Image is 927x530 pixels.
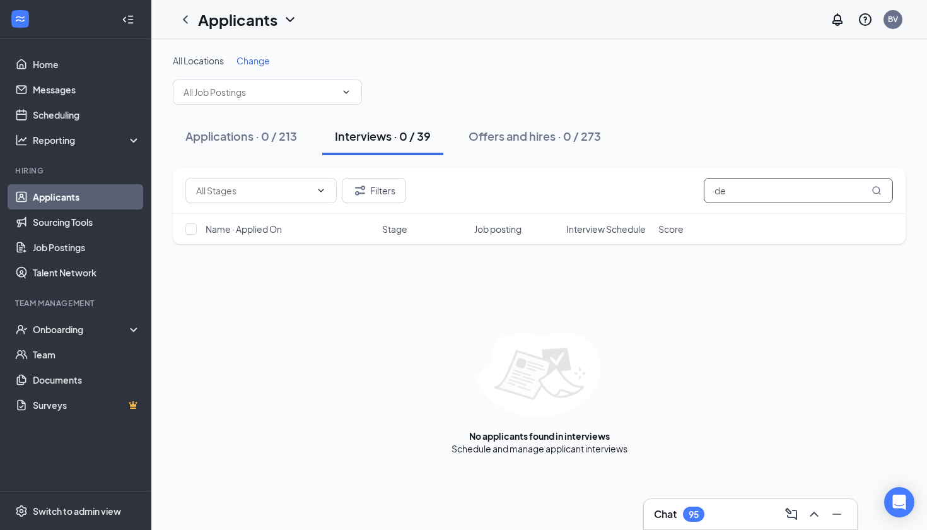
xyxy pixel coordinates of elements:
[807,507,822,522] svg: ChevronUp
[15,298,138,309] div: Team Management
[888,14,898,25] div: BV
[122,13,134,26] svg: Collapse
[804,504,824,524] button: ChevronUp
[353,183,368,198] svg: Filter
[478,333,601,417] img: empty-state
[827,504,847,524] button: Minimize
[33,52,141,77] a: Home
[469,128,601,144] div: Offers and hires · 0 / 273
[784,507,799,522] svg: ComposeMessage
[335,128,431,144] div: Interviews · 0 / 39
[206,223,282,235] span: Name · Applied On
[283,12,298,27] svg: ChevronDown
[33,342,141,367] a: Team
[33,323,130,336] div: Onboarding
[33,134,141,146] div: Reporting
[15,323,28,336] svg: UserCheck
[342,178,406,203] button: Filter Filters
[33,209,141,235] a: Sourcing Tools
[658,223,684,235] span: Score
[178,12,193,27] svg: ChevronLeft
[33,505,121,517] div: Switch to admin view
[341,87,351,97] svg: ChevronDown
[566,223,646,235] span: Interview Schedule
[15,134,28,146] svg: Analysis
[33,235,141,260] a: Job Postings
[33,184,141,209] a: Applicants
[184,85,336,99] input: All Job Postings
[858,12,873,27] svg: QuestionInfo
[15,505,28,517] svg: Settings
[654,507,677,521] h3: Chat
[33,77,141,102] a: Messages
[15,165,138,176] div: Hiring
[474,223,522,235] span: Job posting
[872,185,882,196] svg: MagnifyingGlass
[704,178,893,203] input: Search in interviews
[316,185,326,196] svg: ChevronDown
[198,9,277,30] h1: Applicants
[14,13,26,25] svg: WorkstreamLogo
[689,509,699,520] div: 95
[469,430,610,442] div: No applicants found in interviews
[33,260,141,285] a: Talent Network
[236,55,270,66] span: Change
[829,507,844,522] svg: Minimize
[33,392,141,418] a: SurveysCrown
[382,223,407,235] span: Stage
[33,102,141,127] a: Scheduling
[452,442,627,455] div: Schedule and manage applicant interviews
[884,487,914,517] div: Open Intercom Messenger
[830,12,845,27] svg: Notifications
[173,55,224,66] span: All Locations
[185,128,297,144] div: Applications · 0 / 213
[781,504,802,524] button: ComposeMessage
[33,367,141,392] a: Documents
[196,184,311,197] input: All Stages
